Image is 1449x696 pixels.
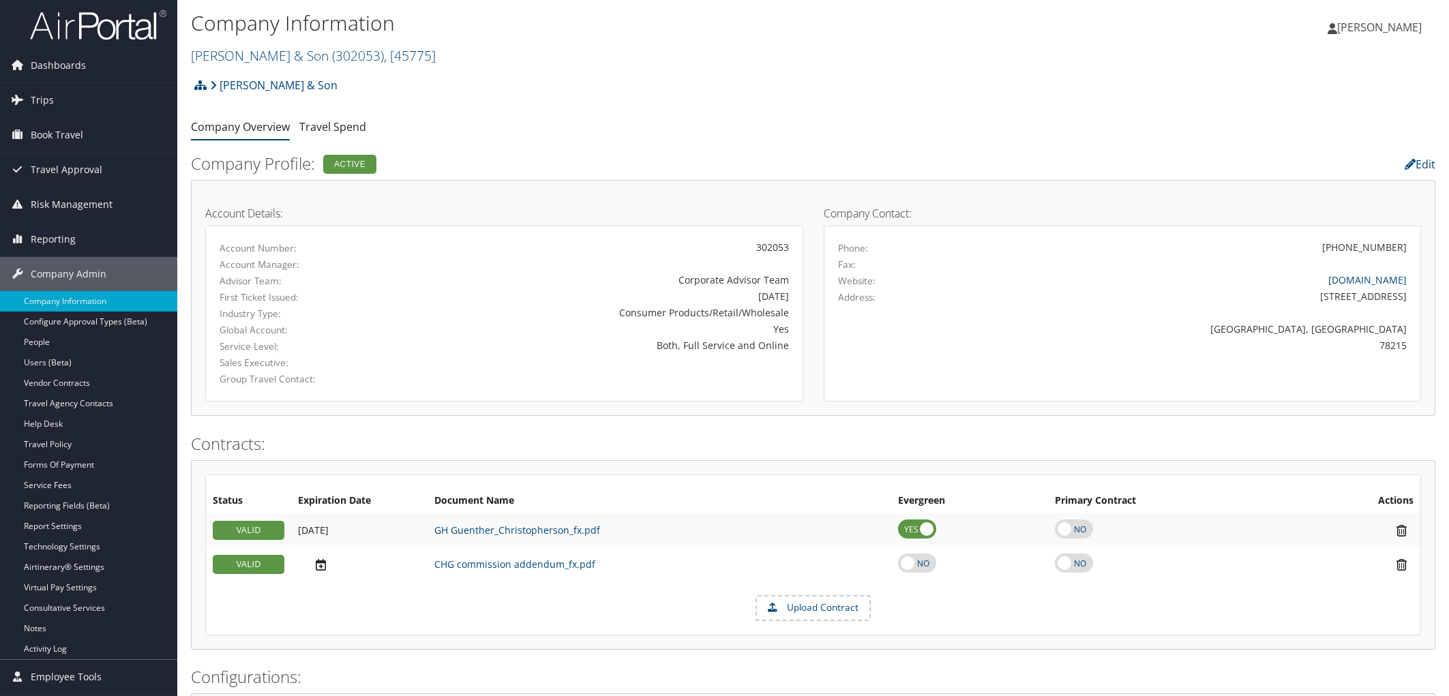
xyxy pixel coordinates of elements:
[332,46,384,65] span: ( 302053 )
[220,339,395,353] label: Service Level:
[206,489,291,513] th: Status
[434,558,595,571] a: CHG commission addendum_fx.pdf
[191,665,1435,689] h2: Configurations:
[1390,524,1414,538] i: Remove Contract
[416,240,788,254] div: 302053
[824,208,1422,219] h4: Company Contact:
[838,258,856,271] label: Fax:
[891,489,1048,513] th: Evergreen
[298,524,329,536] span: [DATE]
[191,432,1435,455] h2: Contracts:
[220,241,395,255] label: Account Number:
[838,274,876,288] label: Website:
[757,596,869,620] label: Upload Contract
[205,208,803,219] h4: Account Details:
[191,46,436,65] a: [PERSON_NAME] & Son
[323,155,376,174] div: Active
[220,372,395,386] label: Group Travel Contact:
[213,521,284,540] div: VALID
[220,356,395,369] label: Sales Executive:
[1048,489,1293,513] th: Primary Contract
[428,489,891,513] th: Document Name
[1294,489,1420,513] th: Actions
[220,307,395,320] label: Industry Type:
[31,48,86,82] span: Dashboards
[416,305,788,320] div: Consumer Products/Retail/Wholesale
[191,152,1014,175] h2: Company Profile:
[220,323,395,337] label: Global Account:
[299,119,366,134] a: Travel Spend
[210,72,338,99] a: [PERSON_NAME] & Son
[191,9,1021,37] h1: Company Information
[434,524,600,536] a: GH Guenther_Christopherson_fx.pdf
[191,119,290,134] a: Company Overview
[298,524,421,536] div: Add/Edit Date
[220,290,395,304] label: First Ticket Issued:
[220,274,395,288] label: Advisor Team:
[1405,157,1435,172] a: Edit
[838,290,876,304] label: Address:
[1328,7,1435,48] a: [PERSON_NAME]
[838,241,868,255] label: Phone:
[220,258,395,271] label: Account Manager:
[30,9,166,41] img: airportal-logo.png
[416,322,788,336] div: Yes
[416,338,788,352] div: Both, Full Service and Online
[985,338,1407,352] div: 78215
[1337,20,1422,35] span: [PERSON_NAME]
[1322,240,1407,254] div: [PHONE_NUMBER]
[985,322,1407,336] div: [GEOGRAPHIC_DATA], [GEOGRAPHIC_DATA]
[31,83,54,117] span: Trips
[416,273,788,287] div: Corporate Advisor Team
[31,257,106,291] span: Company Admin
[31,153,102,187] span: Travel Approval
[1328,273,1407,286] a: [DOMAIN_NAME]
[213,555,284,574] div: VALID
[31,660,102,694] span: Employee Tools
[31,118,83,152] span: Book Travel
[416,289,788,303] div: [DATE]
[384,46,436,65] span: , [ 45775 ]
[985,289,1407,303] div: [STREET_ADDRESS]
[31,187,113,222] span: Risk Management
[291,489,428,513] th: Expiration Date
[1390,558,1414,572] i: Remove Contract
[31,222,76,256] span: Reporting
[298,558,421,572] div: Add/Edit Date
